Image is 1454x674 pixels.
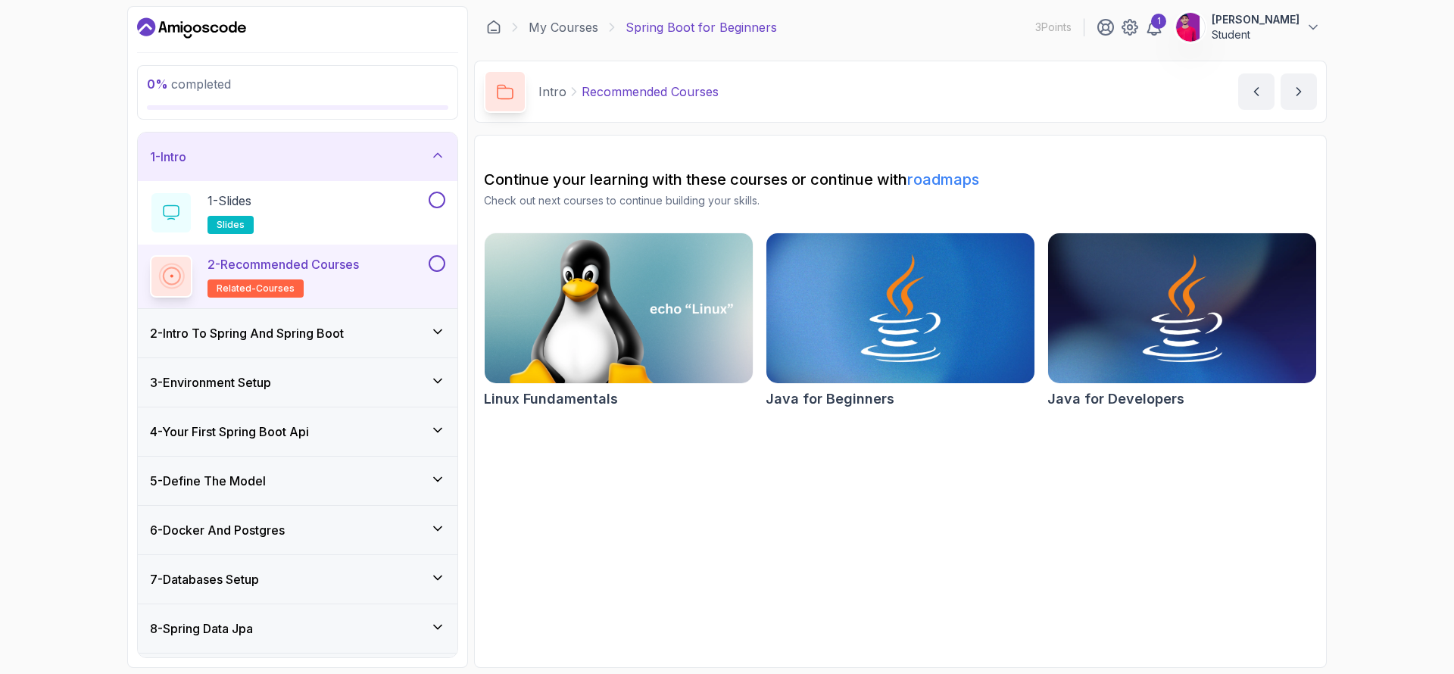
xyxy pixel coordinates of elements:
[1360,579,1454,651] iframe: chat widget
[138,407,457,456] button: 4-Your First Spring Boot Api
[1238,73,1275,110] button: previous content
[207,192,251,210] p: 1 - Slides
[138,604,457,653] button: 8-Spring Data Jpa
[150,373,271,392] h3: 3 - Environment Setup
[147,76,231,92] span: completed
[150,192,445,234] button: 1-Slidesslides
[217,282,295,295] span: related-courses
[150,619,253,638] h3: 8 - Spring Data Jpa
[1047,232,1317,410] a: Java for Developers cardJava for Developers
[484,388,618,410] h2: Linux Fundamentals
[137,16,246,40] a: Dashboard
[529,18,598,36] a: My Courses
[486,20,501,35] a: Dashboard
[1145,18,1163,36] a: 1
[138,555,457,604] button: 7-Databases Setup
[1048,233,1316,383] img: Java for Developers card
[150,570,259,588] h3: 7 - Databases Setup
[1281,73,1317,110] button: next content
[138,457,457,505] button: 5-Define The Model
[1212,27,1300,42] p: Student
[484,169,1317,190] h2: Continue your learning with these courses or continue with
[147,76,168,92] span: 0 %
[582,83,719,101] p: Recommended Courses
[907,170,979,189] a: roadmaps
[150,472,266,490] h3: 5 - Define The Model
[485,233,753,383] img: Linux Fundamentals card
[766,388,894,410] h2: Java for Beginners
[766,233,1034,383] img: Java for Beginners card
[626,18,777,36] p: Spring Boot for Beginners
[138,133,457,181] button: 1-Intro
[1151,14,1166,29] div: 1
[484,193,1317,208] p: Check out next courses to continue building your skills.
[138,506,457,554] button: 6-Docker And Postgres
[150,255,445,298] button: 2-Recommended Coursesrelated-courses
[207,255,359,273] p: 2 - Recommended Courses
[1047,388,1184,410] h2: Java for Developers
[150,324,344,342] h3: 2 - Intro To Spring And Spring Boot
[138,309,457,357] button: 2-Intro To Spring And Spring Boot
[1035,20,1072,35] p: 3 Points
[1175,12,1321,42] button: user profile image[PERSON_NAME]Student
[1176,13,1205,42] img: user profile image
[538,83,566,101] p: Intro
[766,232,1035,410] a: Java for Beginners cardJava for Beginners
[150,148,186,166] h3: 1 - Intro
[217,219,245,231] span: slides
[138,358,457,407] button: 3-Environment Setup
[1212,12,1300,27] p: [PERSON_NAME]
[484,232,754,410] a: Linux Fundamentals cardLinux Fundamentals
[150,521,285,539] h3: 6 - Docker And Postgres
[150,423,309,441] h3: 4 - Your First Spring Boot Api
